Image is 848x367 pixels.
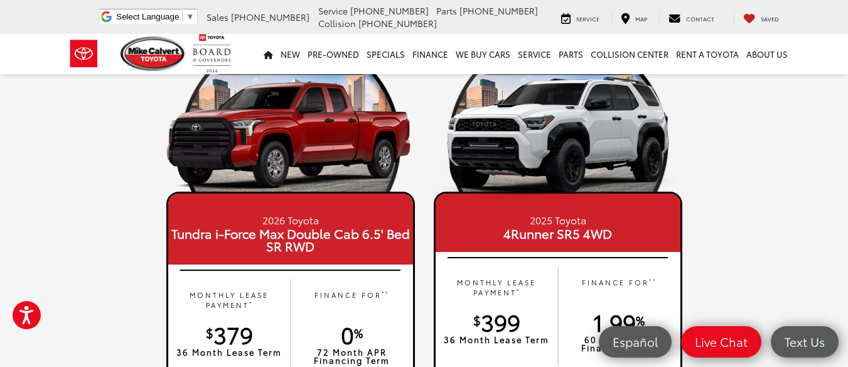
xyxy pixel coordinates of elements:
[442,277,552,298] p: MONTHLY LEASE PAYMENT
[358,17,437,30] span: [PHONE_NUMBER]
[171,227,410,252] span: Tundra i-Force Max Double Cab 6.5' Bed SR RWD
[297,290,407,310] p: FINANCE FOR
[318,17,356,30] span: Collision
[635,14,647,23] span: Map
[439,227,677,239] span: 4Runner SR5 4WD
[260,34,277,74] a: Home
[555,34,587,74] a: Parts
[599,326,672,358] a: Español
[681,326,761,358] a: Live Chat
[778,334,831,349] span: Text Us
[587,34,672,74] a: Collision Center
[452,34,514,74] a: WE BUY CARS
[436,4,457,17] span: Parts
[174,348,284,356] p: 36 Month Lease Term
[116,12,194,21] a: Select Language​
[473,311,481,329] sup: $
[659,11,724,24] a: Contact
[439,212,677,227] small: 2025 Toyota
[182,12,183,21] span: ​
[171,212,410,227] small: 2026 Toyota
[231,11,309,23] span: [PHONE_NUMBER]
[459,4,538,17] span: [PHONE_NUMBER]
[761,14,779,23] span: Saved
[206,324,213,341] sup: $
[206,318,253,350] span: 379
[318,4,348,17] span: Service
[514,34,555,74] a: Service
[277,34,304,74] a: New
[473,305,520,337] span: 399
[636,311,645,329] sup: %
[174,290,284,310] p: MONTHLY LEASE PAYMENT
[771,326,839,358] a: Text Us
[672,34,743,74] a: Rent a Toyota
[350,4,429,17] span: [PHONE_NUMBER]
[60,33,107,74] img: Toyota
[576,14,599,23] span: Service
[166,75,415,200] img: 26_Tundra_I-Force_Max_SR_Double_Cab_6.5_Bed_Supersonic_Red_Left
[564,277,674,298] p: FINANCE FOR
[734,11,788,24] a: My Saved Vehicles
[442,336,552,344] p: 36 Month Lease Term
[593,305,645,337] span: 1.99
[409,34,452,74] a: Finance
[564,336,674,352] p: 60 Month APR Financing Term
[116,12,179,21] span: Select Language
[304,34,363,74] a: Pre-Owned
[686,14,714,23] span: Contact
[552,11,609,24] a: Service
[207,11,228,23] span: Sales
[341,318,363,350] span: 0
[743,34,792,74] a: About Us
[434,75,682,200] img: 25_4Runner_TRD_Pro_Ice_Cap_Left
[186,12,194,21] span: ▼
[611,11,657,24] a: Map
[606,334,664,349] span: Español
[354,324,363,341] sup: %
[363,34,409,74] a: Specials
[689,334,754,349] span: Live Chat
[121,36,187,71] img: Mike Calvert Toyota
[297,348,407,364] p: 72 Month APR Financing Term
